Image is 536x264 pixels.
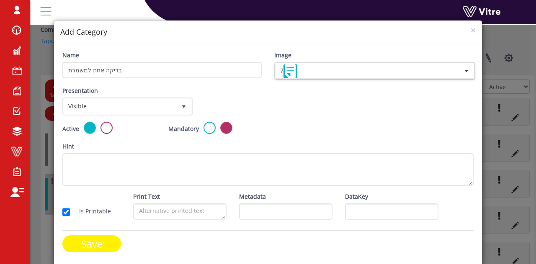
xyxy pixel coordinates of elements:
[283,64,297,78] img: WizardIcon7.png
[471,24,476,36] span: ×
[62,86,98,95] label: Presentation
[239,192,266,201] label: Metadata
[133,192,160,201] label: Print Text
[71,207,111,216] label: Is Printable
[62,51,79,60] label: Name
[60,27,476,38] h4: Add Category
[176,99,191,114] span: select
[345,192,368,201] label: DataKey
[62,235,121,252] input: Save
[62,124,79,133] label: Active
[459,63,474,78] span: select
[471,26,476,35] button: Close
[64,99,176,114] span: Visible
[62,142,74,151] label: Hint
[276,63,459,78] span: 7
[168,124,199,133] label: Mandatory
[274,51,291,60] label: Image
